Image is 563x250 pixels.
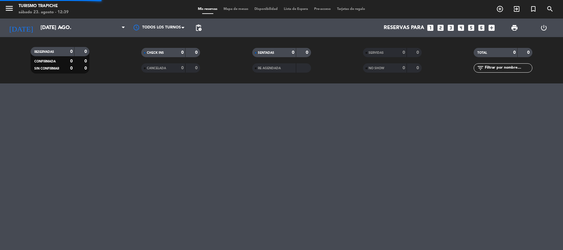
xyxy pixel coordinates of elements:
[546,5,554,13] i: search
[34,50,54,53] span: RESERVADAS
[496,5,504,13] i: add_circle_outline
[467,24,475,32] i: looks_5
[292,50,294,55] strong: 0
[19,3,69,9] div: Turismo Trapiche
[447,24,455,32] i: looks_3
[84,59,88,63] strong: 0
[513,50,516,55] strong: 0
[84,66,88,70] strong: 0
[426,24,434,32] i: looks_one
[403,66,405,70] strong: 0
[416,66,420,70] strong: 0
[511,24,518,32] span: print
[540,24,548,32] i: power_settings_new
[181,66,184,70] strong: 0
[403,50,405,55] strong: 0
[147,67,166,70] span: CANCELADA
[70,66,73,70] strong: 0
[437,24,445,32] i: looks_two
[306,50,309,55] strong: 0
[70,59,73,63] strong: 0
[258,51,274,54] span: SENTADAS
[195,7,220,11] span: Mis reservas
[334,7,368,11] span: Tarjetas de regalo
[384,25,424,31] span: Reservas para
[5,4,14,15] button: menu
[369,67,384,70] span: NO SHOW
[195,50,199,55] strong: 0
[5,21,37,35] i: [DATE]
[457,24,465,32] i: looks_4
[147,51,164,54] span: CHECK INS
[34,60,56,63] span: CONFIRMADA
[181,50,184,55] strong: 0
[529,19,558,37] div: LOG OUT
[19,9,69,15] div: sábado 23. agosto - 12:39
[477,64,484,72] i: filter_list
[416,50,420,55] strong: 0
[513,5,520,13] i: exit_to_app
[477,51,487,54] span: TOTAL
[220,7,251,11] span: Mapa de mesas
[5,4,14,13] i: menu
[84,49,88,54] strong: 0
[311,7,334,11] span: Pre-acceso
[34,67,59,70] span: SIN CONFIRMAR
[281,7,311,11] span: Lista de Espera
[195,24,202,32] span: pending_actions
[369,51,384,54] span: SERVIDAS
[251,7,281,11] span: Disponibilidad
[477,24,485,32] i: looks_6
[70,49,73,54] strong: 0
[58,24,65,32] i: arrow_drop_down
[530,5,537,13] i: turned_in_not
[488,24,496,32] i: add_box
[258,67,281,70] span: RE AGENDADA
[527,50,531,55] strong: 0
[484,65,532,71] input: Filtrar por nombre...
[195,66,199,70] strong: 0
